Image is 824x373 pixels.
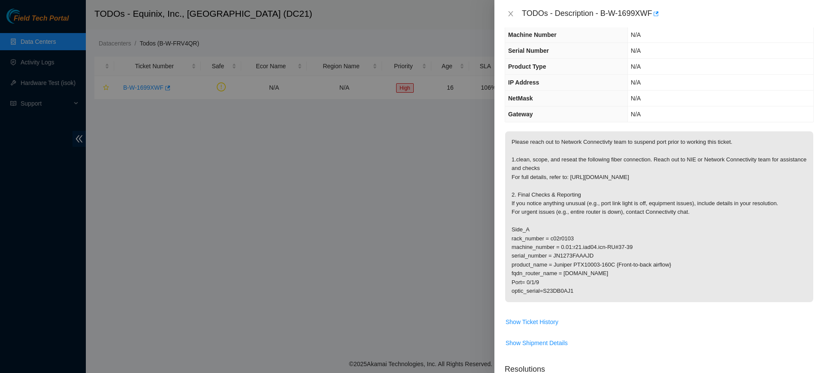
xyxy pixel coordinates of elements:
span: Product Type [508,63,546,70]
span: Serial Number [508,47,549,54]
span: N/A [631,111,641,118]
span: Gateway [508,111,533,118]
span: Machine Number [508,31,557,38]
span: N/A [631,95,641,102]
span: Show Shipment Details [506,338,568,348]
span: N/A [631,79,641,86]
span: NetMask [508,95,533,102]
p: Please reach out to Network Connectivty team to suspend port prior to working this ticket. 1.clea... [505,131,813,302]
button: Show Ticket History [505,315,559,329]
button: Show Shipment Details [505,336,568,350]
span: N/A [631,47,641,54]
span: Show Ticket History [506,317,558,327]
span: N/A [631,31,641,38]
span: N/A [631,63,641,70]
button: Close [505,10,517,18]
span: close [507,10,514,17]
div: TODOs - Description - B-W-1699XWF [522,7,814,21]
span: IP Address [508,79,539,86]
